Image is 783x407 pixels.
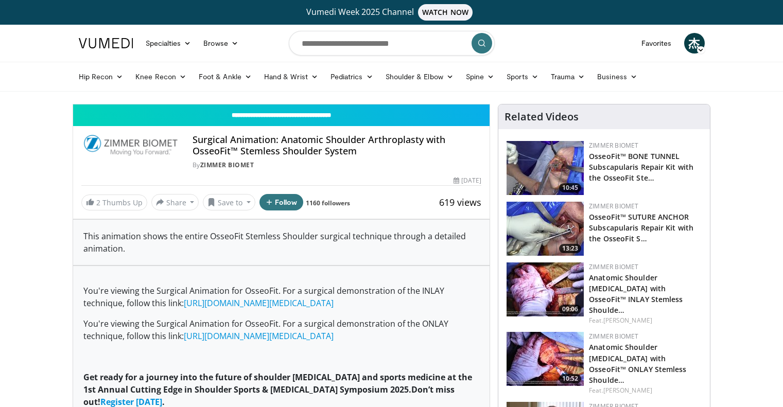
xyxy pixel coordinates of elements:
[418,4,473,21] span: WATCH NOW
[379,66,460,87] a: Shoulder & Elbow
[589,151,693,183] a: OsseoFit™ BONE TUNNEL Subscapularis Repair Kit with the OsseoFit Ste…
[439,196,481,208] span: 619 views
[140,33,198,54] a: Specialties
[589,386,702,395] div: Feat.
[559,374,581,383] span: 10:52
[559,183,581,192] span: 10:45
[684,33,705,54] a: 杰
[73,66,130,87] a: Hip Recon
[507,202,584,256] a: 13:23
[203,194,255,210] button: Save to
[507,141,584,195] a: 10:45
[129,66,193,87] a: Knee Recon
[81,194,147,210] a: 2 Thumbs Up
[500,66,545,87] a: Sports
[507,202,584,256] img: 40c8acad-cf15-4485-a741-123ec1ccb0c0.150x105_q85_crop-smart_upscale.jpg
[193,134,482,156] h4: Surgical Animation: Anatomic Shoulder Arthroplasty with OsseoFit™ Stemless Shoulder System
[460,66,500,87] a: Spine
[603,316,652,325] a: [PERSON_NAME]
[259,194,304,210] button: Follow
[81,134,180,159] img: Zimmer Biomet
[193,161,482,170] div: By
[591,66,643,87] a: Business
[589,141,638,150] a: Zimmer Biomet
[589,202,638,210] a: Zimmer Biomet
[507,262,584,316] img: 59d0d6d9-feca-4357-b9cd-4bad2cd35cb6.150x105_q85_crop-smart_upscale.jpg
[200,161,254,169] a: Zimmer Biomet
[83,285,480,309] p: You're viewing the Surgical Animation for OsseoFit. For a surgical demonstration of the INLAY tec...
[258,66,324,87] a: Hand & Wrist
[306,199,350,207] a: 1160 followers
[589,332,638,341] a: Zimmer Biomet
[184,297,334,309] a: [URL][DOMAIN_NAME][MEDICAL_DATA]
[73,220,490,265] div: This animation shows the entire OsseoFit Stemless Shoulder surgical technique through a detailed ...
[559,305,581,314] span: 09:06
[504,111,579,123] h4: Related Videos
[545,66,591,87] a: Trauma
[507,332,584,386] a: 10:52
[79,38,133,48] img: VuMedi Logo
[507,141,584,195] img: 2f1af013-60dc-4d4f-a945-c3496bd90c6e.150x105_q85_crop-smart_upscale.jpg
[603,386,652,395] a: [PERSON_NAME]
[96,198,100,207] span: 2
[589,342,686,384] a: Anatomic Shoulder [MEDICAL_DATA] with OsseoFit™ ONLAY Stemless Shoulde…
[83,371,472,395] strong: Get ready for a journey into the future of shoulder [MEDICAL_DATA] and sports medicine at the 1st...
[324,66,379,87] a: Pediatrics
[193,66,258,87] a: Foot & Ankle
[589,262,638,271] a: Zimmer Biomet
[589,316,702,325] div: Feat.
[507,262,584,316] a: 09:06
[83,317,480,342] p: You're viewing the Surgical Animation for OsseoFit. For a surgical demonstration of the ONLAY tec...
[184,330,334,342] a: [URL][DOMAIN_NAME][MEDICAL_DATA]
[589,212,693,243] a: OsseoFit™ SUTURE ANCHOR Subscapularis Repair Kit with the OsseoFit S…
[559,244,581,253] span: 13:23
[635,33,678,54] a: Favorites
[80,4,703,21] a: Vumedi Week 2025 ChannelWATCH NOW
[289,31,495,56] input: Search topics, interventions
[589,273,683,315] a: Anatomic Shoulder [MEDICAL_DATA] with OsseoFit™ INLAY Stemless Shoulde…
[454,176,481,185] div: [DATE]
[507,332,584,386] img: 68921608-6324-4888-87da-a4d0ad613160.150x105_q85_crop-smart_upscale.jpg
[151,194,199,210] button: Share
[197,33,245,54] a: Browse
